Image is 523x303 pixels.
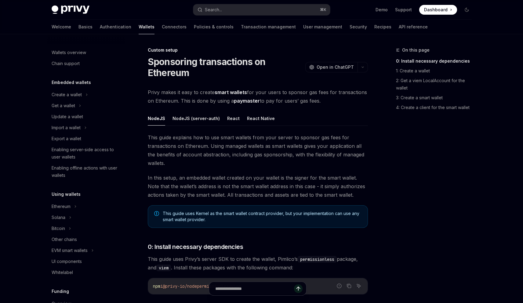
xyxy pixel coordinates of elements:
[173,111,220,126] button: NodeJS (server-auth)
[298,256,337,263] code: permissionless
[396,103,477,112] a: 4: Create a client for the smart wallet
[52,113,83,120] div: Update a wallet
[47,162,125,181] a: Enabling offline actions with user wallets
[294,284,303,293] button: Send message
[154,211,159,216] svg: Note
[52,247,88,254] div: EVM smart wallets
[100,20,131,34] a: Authentication
[320,7,326,12] span: ⌘ K
[148,133,368,167] span: This guide explains how to use smart wallets from your server to sponsor gas fees for transaction...
[148,173,368,199] span: In this setup, an embedded wallet created on your wallet is the signer for the smart wallet. Note...
[52,135,81,142] div: Export a wallet
[395,7,412,13] a: Support
[47,256,125,267] a: UI components
[317,64,354,70] span: Open in ChatGPT
[396,56,477,66] a: 0: Install necessary dependencies
[194,20,234,34] a: Policies & controls
[52,191,81,198] h5: Using wallets
[52,164,121,179] div: Enabling offline actions with user wallets
[419,5,457,15] a: Dashboard
[148,47,368,53] div: Custom setup
[215,89,247,95] strong: smart wallets
[148,111,165,126] button: NodeJS
[241,20,296,34] a: Transaction management
[396,93,477,103] a: 3: Create a smart wallet
[52,124,81,131] div: Import a wallet
[148,88,368,105] span: Privy makes it easy to create for your users to sponsor gas fees for transactions on Ethereum. Th...
[47,47,125,58] a: Wallets overview
[193,4,330,15] button: Search...⌘K
[47,144,125,162] a: Enabling server-side access to user wallets
[52,20,71,34] a: Welcome
[305,62,358,72] button: Open in ChatGPT
[396,76,477,93] a: 2: Get a viem LocalAccount for the wallet
[303,20,342,34] a: User management
[399,20,428,34] a: API reference
[52,60,80,67] div: Chain support
[227,111,240,126] button: React
[52,203,71,210] div: Ethereum
[148,56,303,78] h1: Sponsoring transactions on Ethereum
[205,6,222,13] div: Search...
[52,269,73,276] div: Whitelabel
[148,243,243,251] span: 0: Install necessary dependencies
[402,46,430,54] span: On this page
[247,111,275,126] button: React Native
[462,5,472,15] button: Toggle dark mode
[47,133,125,144] a: Export a wallet
[139,20,154,34] a: Wallets
[52,225,65,232] div: Bitcoin
[47,111,125,122] a: Update a wallet
[396,66,477,76] a: 1: Create a wallet
[234,98,260,104] a: paymaster
[52,214,65,221] div: Solana
[162,20,187,34] a: Connectors
[163,210,361,223] span: This guide uses Kernel as the smart wallet contract provider, but your implementation can use any...
[52,91,82,98] div: Create a wallet
[78,20,93,34] a: Basics
[52,5,89,14] img: dark logo
[52,49,86,56] div: Wallets overview
[52,102,75,109] div: Get a wallet
[52,79,91,86] h5: Embedded wallets
[47,58,125,69] a: Chain support
[52,236,77,243] div: Other chains
[156,265,171,271] code: viem
[47,234,125,245] a: Other chains
[350,20,367,34] a: Security
[374,20,391,34] a: Recipes
[52,288,69,295] h5: Funding
[52,258,82,265] div: UI components
[47,267,125,278] a: Whitelabel
[424,7,448,13] span: Dashboard
[376,7,388,13] a: Demo
[148,255,368,272] span: This guide uses Privy’s server SDK to create the wallet, Pimlico’s package, and . Install these p...
[52,146,121,161] div: Enabling server-side access to user wallets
